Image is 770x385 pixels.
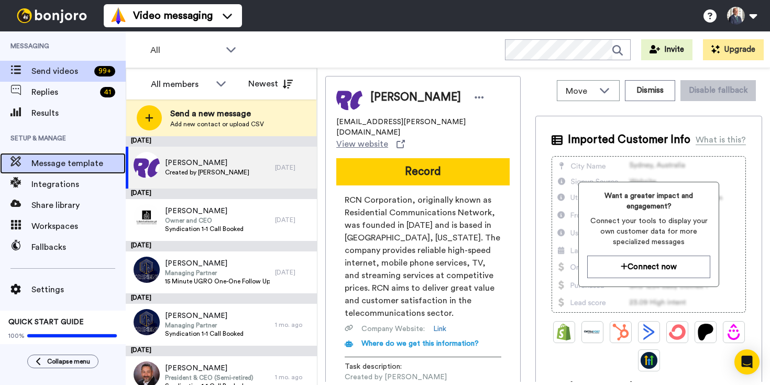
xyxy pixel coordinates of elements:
div: 99 + [94,66,115,76]
span: Created by [PERSON_NAME] [345,372,447,382]
button: Upgrade [703,39,764,60]
img: Drip [725,324,742,340]
span: Syndication 1-1 Call Booked [165,329,244,338]
span: Add new contact or upload CSV [170,120,264,128]
div: 1 mo. ago [275,321,312,329]
span: RCN Corporation, originally known as Residential Communications Network, was founded in [DATE] an... [345,194,501,320]
span: Connect your tools to display your own customer data for more specialized messages [587,216,710,247]
span: [EMAIL_ADDRESS][PERSON_NAME][DOMAIN_NAME] [336,117,510,138]
span: Share library [31,199,126,212]
button: Dismiss [625,80,675,101]
span: [PERSON_NAME] [165,206,244,216]
span: Want a greater impact and engagement? [587,191,710,212]
img: Ontraport [584,324,601,340]
div: [DATE] [275,163,312,172]
span: Collapse menu [47,357,90,366]
button: Invite [641,39,692,60]
div: [DATE] [126,136,317,147]
span: Results [31,107,126,119]
span: Where do we get this information? [361,340,479,347]
img: ActiveCampaign [641,324,657,340]
span: Managing Partner [165,321,244,329]
div: [DATE] [126,189,317,199]
div: 41 [100,87,115,97]
img: a10e041a-fd2a-4734-83f0-e4d70891c508.jpg [134,257,160,283]
span: Fallbacks [31,241,126,254]
div: What is this? [696,134,746,146]
span: President & CEO (Semi-retired) [165,373,254,382]
div: 1 mo. ago [275,373,312,381]
img: ConvertKit [669,324,686,340]
span: Created by [PERSON_NAME] [165,168,249,177]
img: 4094f5a0-0e2d-45ba-b849-3b8d1243b106.png [134,152,160,178]
button: Newest [240,73,301,94]
span: Company Website : [361,324,425,334]
button: Connect now [587,256,710,278]
img: vm-color.svg [110,7,127,24]
span: Message template [31,157,126,170]
img: Image of PJ Williams [336,84,362,111]
img: Hubspot [612,324,629,340]
span: Imported Customer Info [568,132,690,148]
img: GoHighLevel [641,352,657,369]
span: Syndication 1-1 Call Booked [165,225,244,233]
span: [PERSON_NAME] [165,363,254,373]
span: 15 Minute UGRO One-One Follow Up [165,277,270,285]
span: 100% [8,332,25,340]
span: Managing Partner [165,269,270,277]
div: All members [151,78,211,91]
a: View website [336,138,405,150]
div: [DATE] [275,216,312,224]
span: Task description : [345,361,418,372]
button: Collapse menu [27,355,98,368]
span: View website [336,138,388,150]
span: Replies [31,86,96,98]
img: Patreon [697,324,714,340]
span: Video messaging [133,8,213,23]
a: Link [433,324,446,334]
div: [DATE] [275,268,312,277]
img: bj-logo-header-white.svg [13,8,91,23]
span: [PERSON_NAME] [165,158,249,168]
img: a10e041a-fd2a-4734-83f0-e4d70891c508.jpg [134,309,160,335]
img: Shopify [556,324,573,340]
span: [PERSON_NAME] [370,90,461,105]
div: [DATE] [126,241,317,251]
span: Settings [31,283,126,296]
div: [DATE] [126,293,317,304]
span: [PERSON_NAME] [165,311,244,321]
button: Record [336,158,510,185]
img: 1d7f8b4b-fc12-434f-8bef-a276f12ad771.png [134,204,160,230]
span: Send a new message [170,107,264,120]
div: [DATE] [126,346,317,356]
span: All [150,44,221,57]
div: Open Intercom Messenger [734,349,760,375]
span: Owner and CEO [165,216,244,225]
button: Disable fallback [680,80,756,101]
span: Integrations [31,178,126,191]
span: [PERSON_NAME] [165,258,270,269]
span: Send videos [31,65,90,78]
span: Workspaces [31,220,126,233]
span: Move [566,85,594,97]
span: QUICK START GUIDE [8,318,84,326]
